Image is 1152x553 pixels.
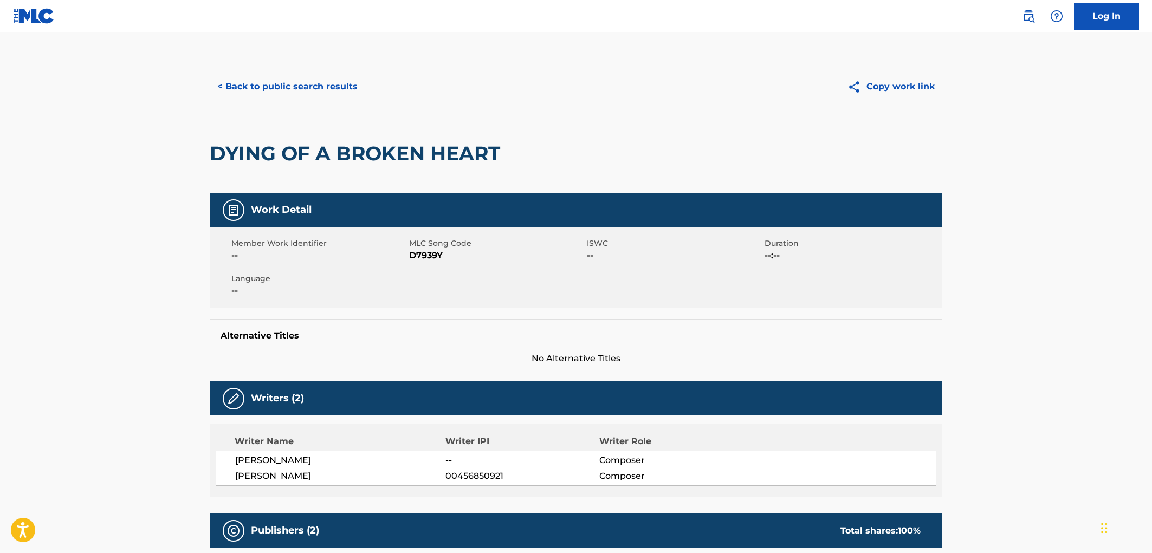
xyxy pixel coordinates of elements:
span: Duration [765,238,940,249]
span: 100 % [898,525,921,536]
iframe: Chat Widget [1098,501,1152,553]
button: < Back to public search results [210,73,365,100]
span: Language [231,273,406,284]
h5: Work Detail [251,204,312,216]
span: 00456850921 [445,470,599,483]
img: MLC Logo [13,8,55,24]
span: MLC Song Code [409,238,584,249]
h5: Publishers (2) [251,524,319,537]
span: -- [231,284,406,297]
div: Writer Role [599,435,740,448]
div: Writer Name [235,435,445,448]
span: --:-- [765,249,940,262]
a: Log In [1074,3,1139,30]
div: Total shares: [840,524,921,537]
span: Member Work Identifier [231,238,406,249]
button: Copy work link [840,73,942,100]
span: [PERSON_NAME] [235,454,445,467]
span: D7939Y [409,249,584,262]
img: search [1022,10,1035,23]
img: help [1050,10,1063,23]
img: Writers [227,392,240,405]
img: Publishers [227,524,240,537]
span: ISWC [587,238,762,249]
span: Composer [599,454,740,467]
h5: Writers (2) [251,392,304,405]
img: Copy work link [847,80,866,94]
span: No Alternative Titles [210,352,942,365]
div: Writer IPI [445,435,600,448]
div: Help [1046,5,1067,27]
a: Public Search [1018,5,1039,27]
div: Drag [1101,512,1108,544]
span: -- [587,249,762,262]
h2: DYING OF A BROKEN HEART [210,141,506,166]
span: -- [231,249,406,262]
h5: Alternative Titles [221,330,931,341]
span: Composer [599,470,740,483]
span: -- [445,454,599,467]
img: Work Detail [227,204,240,217]
span: [PERSON_NAME] [235,470,445,483]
